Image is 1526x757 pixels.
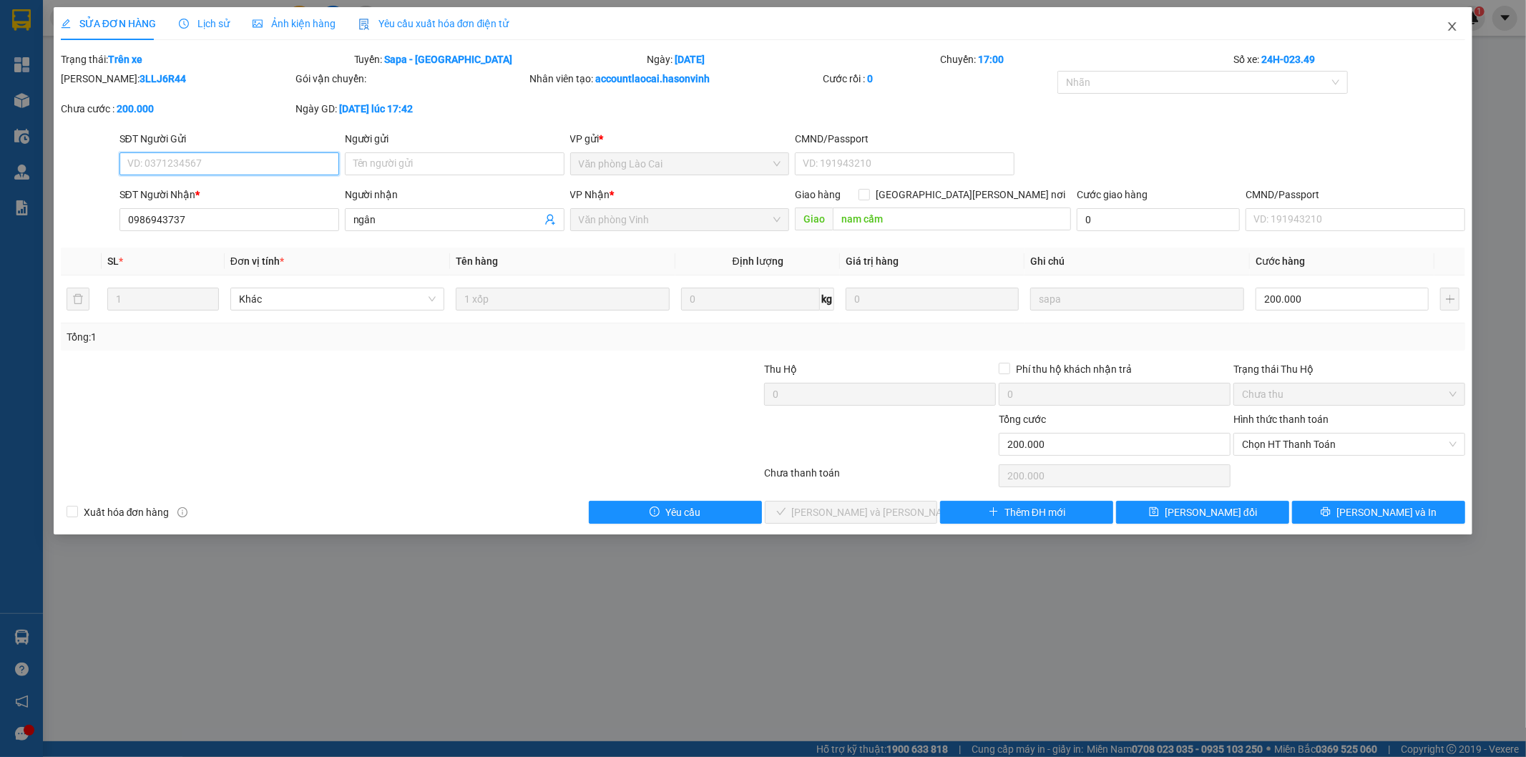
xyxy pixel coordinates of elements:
span: SL [107,255,119,267]
span: Thu Hộ [764,363,797,375]
span: Đơn vị tính [230,255,284,267]
b: 200.000 [117,103,154,114]
span: Định lượng [733,255,783,267]
div: Tuyến: [353,52,646,67]
b: [DATE] lúc 17:42 [339,103,413,114]
span: [PERSON_NAME] đổi [1165,504,1257,520]
span: Phí thu hộ khách nhận trả [1010,361,1138,377]
span: Yêu cầu xuất hóa đơn điện tử [358,18,509,29]
div: [PERSON_NAME]: [61,71,293,87]
b: Trên xe [108,54,142,65]
th: Ghi chú [1024,248,1250,275]
div: CMND/Passport [1246,187,1465,202]
span: Ảnh kiện hàng [253,18,336,29]
span: save [1149,507,1159,518]
div: Tổng: 1 [67,329,589,345]
button: Close [1432,7,1472,47]
b: accountlaocai.hasonvinh [596,73,710,84]
b: 24H-023.49 [1261,54,1315,65]
b: Sapa - [GEOGRAPHIC_DATA] [385,54,513,65]
div: Người nhận [345,187,564,202]
span: close [1447,21,1458,32]
button: plus [1440,288,1459,311]
div: Ngày GD: [295,101,527,117]
span: Xuất hóa đơn hàng [78,504,175,520]
span: SỬA ĐƠN HÀNG [61,18,156,29]
span: plus [989,507,999,518]
img: icon [358,19,370,30]
button: printer[PERSON_NAME] và In [1292,501,1465,524]
button: delete [67,288,89,311]
label: Hình thức thanh toán [1233,414,1329,425]
div: Nhân viên tạo: [530,71,821,87]
div: Chưa cước : [61,101,293,117]
span: Tổng cước [999,414,1046,425]
span: Yêu cầu [665,504,700,520]
span: Khác [239,288,436,310]
span: [PERSON_NAME] và In [1336,504,1437,520]
span: VP Nhận [570,189,610,200]
div: VP gửi [570,131,790,147]
input: 0 [846,288,1019,311]
span: Văn phòng Lào Cai [579,153,781,175]
input: Ghi Chú [1030,288,1244,311]
input: Dọc đường [833,207,1071,230]
input: Cước giao hàng [1077,208,1240,231]
span: Tên hàng [456,255,498,267]
span: exclamation-circle [650,507,660,518]
b: 17:00 [978,54,1004,65]
span: edit [61,19,71,29]
span: Văn phòng Vinh [579,209,781,230]
span: printer [1321,507,1331,518]
button: save[PERSON_NAME] đổi [1116,501,1289,524]
div: CMND/Passport [795,131,1014,147]
span: Giao hàng [795,189,841,200]
span: Chưa thu [1242,384,1457,405]
span: user-add [544,214,556,225]
span: Cước hàng [1256,255,1305,267]
span: Giao [795,207,833,230]
span: Lịch sử [179,18,230,29]
div: Trạng thái Thu Hộ [1233,361,1465,377]
span: Chọn HT Thanh Toán [1242,434,1457,455]
span: Thêm ĐH mới [1004,504,1065,520]
span: clock-circle [179,19,189,29]
div: SĐT Người Gửi [119,131,339,147]
label: Cước giao hàng [1077,189,1148,200]
span: info-circle [177,507,187,517]
div: Ngày: [646,52,939,67]
div: Số xe: [1232,52,1467,67]
button: exclamation-circleYêu cầu [589,501,762,524]
input: VD: Bàn, Ghế [456,288,670,311]
b: 3LLJ6R44 [140,73,186,84]
div: Cước rồi : [823,71,1055,87]
button: plusThêm ĐH mới [940,501,1113,524]
button: check[PERSON_NAME] và [PERSON_NAME] hàng [765,501,938,524]
span: picture [253,19,263,29]
b: 0 [867,73,873,84]
b: [DATE] [675,54,705,65]
span: [GEOGRAPHIC_DATA][PERSON_NAME] nơi [870,187,1071,202]
div: Trạng thái: [59,52,353,67]
div: Người gửi [345,131,564,147]
span: kg [820,288,834,311]
div: Chuyến: [939,52,1232,67]
span: Giá trị hàng [846,255,899,267]
div: Chưa thanh toán [763,465,998,490]
div: SĐT Người Nhận [119,187,339,202]
div: Gói vận chuyển: [295,71,527,87]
